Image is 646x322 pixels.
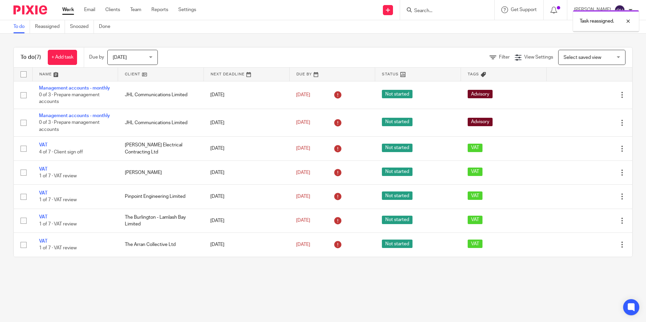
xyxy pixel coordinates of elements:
[89,54,104,61] p: Due by
[39,113,110,118] a: Management accounts - monthly
[468,240,482,248] span: VAT
[382,240,412,248] span: Not started
[39,150,83,154] span: 4 of 7 · Client sign off
[62,6,74,13] a: Work
[204,160,289,184] td: [DATE]
[39,198,77,203] span: 1 of 7 · VAT review
[204,137,289,160] td: [DATE]
[468,90,493,98] span: Advisory
[382,191,412,200] span: Not started
[84,6,95,13] a: Email
[296,194,310,199] span: [DATE]
[35,20,65,33] a: Reassigned
[105,6,120,13] a: Clients
[39,246,77,250] span: 1 of 7 · VAT review
[118,233,204,257] td: The Arran Collective Ltd
[39,86,110,91] a: Management accounts - monthly
[296,218,310,223] span: [DATE]
[204,109,289,136] td: [DATE]
[39,239,47,244] a: VAT
[382,216,412,224] span: Not started
[151,6,168,13] a: Reports
[39,143,47,147] a: VAT
[204,233,289,257] td: [DATE]
[130,6,141,13] a: Team
[39,215,47,219] a: VAT
[296,242,310,247] span: [DATE]
[21,54,41,61] h1: To do
[39,93,100,104] span: 0 of 3 · Prepare management accounts
[39,191,47,195] a: VAT
[118,137,204,160] td: [PERSON_NAME] Electrical Contracting Ltd
[468,168,482,176] span: VAT
[382,168,412,176] span: Not started
[35,55,41,60] span: (7)
[382,144,412,152] span: Not started
[524,55,553,60] span: View Settings
[468,118,493,126] span: Advisory
[204,209,289,232] td: [DATE]
[204,81,289,109] td: [DATE]
[118,209,204,232] td: The Burlington - Lamlash Bay Limited
[580,18,614,25] p: Task reassigned.
[70,20,94,33] a: Snoozed
[118,185,204,209] td: Pinpoint Engineering Limited
[118,160,204,184] td: [PERSON_NAME]
[39,222,77,226] span: 1 of 7 · VAT review
[382,118,412,126] span: Not started
[39,120,100,132] span: 0 of 3 · Prepare management accounts
[99,20,115,33] a: Done
[614,5,625,15] img: svg%3E
[564,55,601,60] span: Select saved view
[296,170,310,175] span: [DATE]
[468,144,482,152] span: VAT
[499,55,510,60] span: Filter
[468,191,482,200] span: VAT
[118,81,204,109] td: JHL Communications Limited
[113,55,127,60] span: [DATE]
[48,50,77,65] a: + Add task
[13,20,30,33] a: To do
[39,174,77,178] span: 1 of 7 · VAT review
[178,6,196,13] a: Settings
[13,5,47,14] img: Pixie
[468,216,482,224] span: VAT
[118,109,204,136] td: JHL Communications Limited
[296,93,310,97] span: [DATE]
[382,90,412,98] span: Not started
[204,185,289,209] td: [DATE]
[296,120,310,125] span: [DATE]
[468,72,479,76] span: Tags
[39,167,47,172] a: VAT
[296,146,310,151] span: [DATE]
